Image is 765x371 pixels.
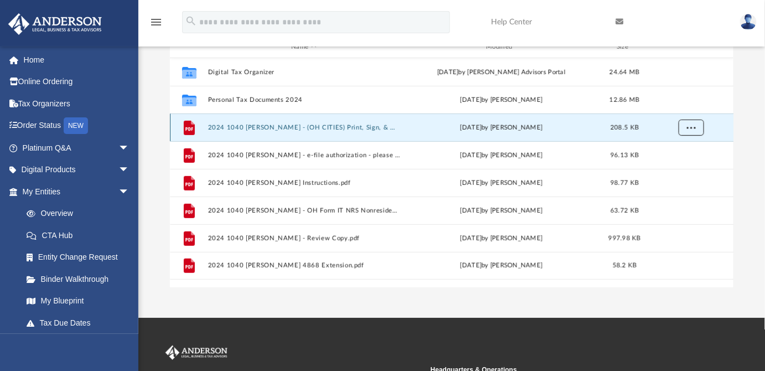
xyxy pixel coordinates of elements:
[208,69,400,76] button: Digital Tax Organizer
[149,16,163,29] i: menu
[15,290,141,312] a: My Blueprint
[207,42,400,52] div: Name
[149,21,163,29] a: menu
[8,92,146,115] a: Tax Organizers
[8,115,146,137] a: Order StatusNEW
[405,123,598,133] div: [DATE] by [PERSON_NAME]
[405,151,598,161] div: [DATE] by [PERSON_NAME]
[118,137,141,159] span: arrow_drop_down
[118,181,141,203] span: arrow_drop_down
[5,13,105,35] img: Anderson Advisors Platinum Portal
[8,71,146,93] a: Online Ordering
[405,234,598,244] div: [DATE] by [PERSON_NAME]
[15,224,146,246] a: CTA Hub
[15,268,146,290] a: Binder Walkthrough
[8,181,146,203] a: My Entitiesarrow_drop_down
[174,42,202,52] div: id
[15,312,146,334] a: Tax Due Dates
[652,42,729,52] div: id
[740,14,757,30] img: User Pic
[608,235,640,241] span: 997.98 KB
[612,262,637,269] span: 58.2 KB
[208,124,400,131] button: 2024 1040 [PERSON_NAME] - (OH CITIES) Print, Sign, & Mail.pdf
[170,58,734,288] div: grid
[163,346,230,360] img: Anderson Advisors Platinum Portal
[609,69,639,75] span: 24.64 MB
[208,207,400,214] button: 2024 1040 [PERSON_NAME] - OH Form IT NRS Nonresident Statement.pdf
[118,159,141,182] span: arrow_drop_down
[611,152,639,158] span: 96.13 KB
[15,246,146,269] a: Entity Change Request
[405,42,597,52] div: Modified
[8,334,141,356] a: My Anderson Teamarrow_drop_down
[405,95,598,105] div: [DATE] by [PERSON_NAME]
[208,262,400,269] button: 2024 1040 [PERSON_NAME] 4868 Extension.pdf
[602,42,647,52] div: Size
[15,203,146,225] a: Overview
[405,261,598,271] div: [DATE] by [PERSON_NAME]
[64,117,88,134] div: NEW
[611,208,639,214] span: 63.72 KB
[208,179,400,187] button: 2024 1040 [PERSON_NAME] Instructions.pdf
[8,49,146,71] a: Home
[609,97,639,103] span: 12.86 MB
[611,180,639,186] span: 98.77 KB
[678,120,704,136] button: More options
[611,125,639,131] span: 208.5 KB
[185,15,197,27] i: search
[405,68,598,78] div: [DATE] by [PERSON_NAME] Advisors Portal
[118,334,141,357] span: arrow_drop_down
[208,96,400,104] button: Personal Tax Documents 2024
[8,159,146,181] a: Digital Productsarrow_drop_down
[8,137,146,159] a: Platinum Q&Aarrow_drop_down
[405,178,598,188] div: [DATE] by [PERSON_NAME]
[405,206,598,216] div: [DATE] by [PERSON_NAME]
[208,235,400,242] button: 2024 1040 [PERSON_NAME] - Review Copy.pdf
[208,152,400,159] button: 2024 1040 [PERSON_NAME] - e-file authorization - please sign.pdf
